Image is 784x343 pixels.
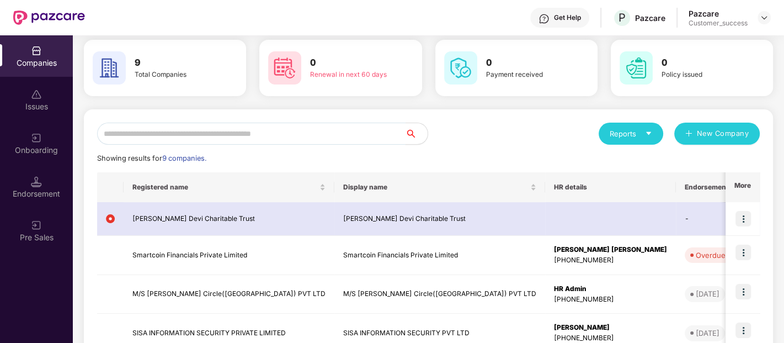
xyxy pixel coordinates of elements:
[696,250,746,261] div: Overdue - 64d
[685,183,743,192] span: Endorsements
[31,89,42,100] img: svg+xml;base64,PHN2ZyBpZD0iSXNzdWVzX2Rpc2FibGVkIiB4bWxucz0iaHR0cDovL3d3dy53My5vcmcvMjAwMC9zdmciIH...
[554,323,667,333] div: [PERSON_NAME]
[310,70,391,80] div: Renewal in next 60 days
[610,128,652,139] div: Reports
[696,288,719,299] div: [DATE]
[106,214,115,223] img: svg+xml;base64,PHN2ZyB4bWxucz0iaHR0cDovL3d3dy53My5vcmcvMjAwMC9zdmciIHdpZHRoPSIxMiIgaGVpZ2h0PSIxMi...
[538,13,550,24] img: svg+xml;base64,PHN2ZyBpZD0iSGVscC0zMngzMiIgeG1sbnM9Imh0dHA6Ly93d3cudzMub3JnLzIwMDAvc3ZnIiB3aWR0aD...
[735,284,751,299] img: icon
[554,13,581,22] div: Get Help
[685,130,692,139] span: plus
[334,275,545,314] td: M/S [PERSON_NAME] Circle([GEOGRAPHIC_DATA]) PVT LTD
[31,176,42,187] img: svg+xml;base64,PHN2ZyB3aWR0aD0iMTQuNSIgaGVpZ2h0PSIxNC41IiB2aWV3Qm94PSIwIDAgMTYgMTYiIGZpbGw9Im5vbm...
[124,275,334,314] td: M/S [PERSON_NAME] Circle([GEOGRAPHIC_DATA]) PVT LTD
[545,172,676,202] th: HR details
[735,323,751,338] img: icon
[310,56,391,70] h3: 0
[760,13,769,22] img: svg+xml;base64,PHN2ZyBpZD0iRHJvcGRvd24tMzJ4MzIiIHhtbG5zPSJodHRwOi8vd3d3LnczLm9yZy8yMDAwL3N2ZyIgd2...
[620,51,653,85] img: svg+xml;base64,PHN2ZyB4bWxucz0iaHR0cDovL3d3dy53My5vcmcvMjAwMC9zdmciIHdpZHRoPSI2MCIgaGVpZ2h0PSI2MC...
[162,154,206,162] span: 9 companies.
[334,236,545,275] td: Smartcoin Financials Private Limited
[689,8,748,19] div: Pazcare
[635,13,665,23] div: Pazcare
[135,70,215,80] div: Total Companies
[486,56,567,70] h3: 0
[735,211,751,226] img: icon
[554,294,667,305] div: [PHONE_NUMBER]
[343,183,528,192] span: Display name
[124,172,334,202] th: Registered name
[618,11,626,24] span: P
[405,123,428,145] button: search
[334,202,545,236] td: [PERSON_NAME] Devi Charitable Trust
[31,220,42,231] img: svg+xml;base64,PHN2ZyB3aWR0aD0iMjAiIGhlaWdodD0iMjAiIHZpZXdCb3g9IjAgMCAyMCAyMCIgZmlsbD0ibm9uZSIgeG...
[135,56,215,70] h3: 9
[645,130,652,137] span: caret-down
[405,129,428,138] span: search
[31,133,42,144] img: svg+xml;base64,PHN2ZyB3aWR0aD0iMjAiIGhlaWdodD0iMjAiIHZpZXdCb3g9IjAgMCAyMCAyMCIgZmlsbD0ibm9uZSIgeG...
[662,56,742,70] h3: 0
[124,236,334,275] td: Smartcoin Financials Private Limited
[735,245,751,260] img: icon
[696,328,719,339] div: [DATE]
[676,202,761,236] td: -
[726,172,760,202] th: More
[674,123,760,145] button: plusNew Company
[132,183,317,192] span: Registered name
[124,202,334,236] td: [PERSON_NAME] Devi Charitable Trust
[334,172,545,202] th: Display name
[554,255,667,266] div: [PHONE_NUMBER]
[486,70,567,80] div: Payment received
[97,154,206,162] span: Showing results for
[268,51,301,85] img: svg+xml;base64,PHN2ZyB4bWxucz0iaHR0cDovL3d3dy53My5vcmcvMjAwMC9zdmciIHdpZHRoPSI2MCIgaGVpZ2h0PSI2MC...
[31,45,42,56] img: svg+xml;base64,PHN2ZyBpZD0iQ29tcGFuaWVzIiB4bWxucz0iaHR0cDovL3d3dy53My5vcmcvMjAwMC9zdmciIHdpZHRoPS...
[697,128,749,139] span: New Company
[554,284,667,294] div: HR Admin
[444,51,477,85] img: svg+xml;base64,PHN2ZyB4bWxucz0iaHR0cDovL3d3dy53My5vcmcvMjAwMC9zdmciIHdpZHRoPSI2MCIgaGVpZ2h0PSI2MC...
[662,70,742,80] div: Policy issued
[689,19,748,28] div: Customer_success
[13,10,85,25] img: New Pazcare Logo
[93,51,126,85] img: svg+xml;base64,PHN2ZyB4bWxucz0iaHR0cDovL3d3dy53My5vcmcvMjAwMC9zdmciIHdpZHRoPSI2MCIgaGVpZ2h0PSI2MC...
[554,245,667,255] div: [PERSON_NAME] [PERSON_NAME]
